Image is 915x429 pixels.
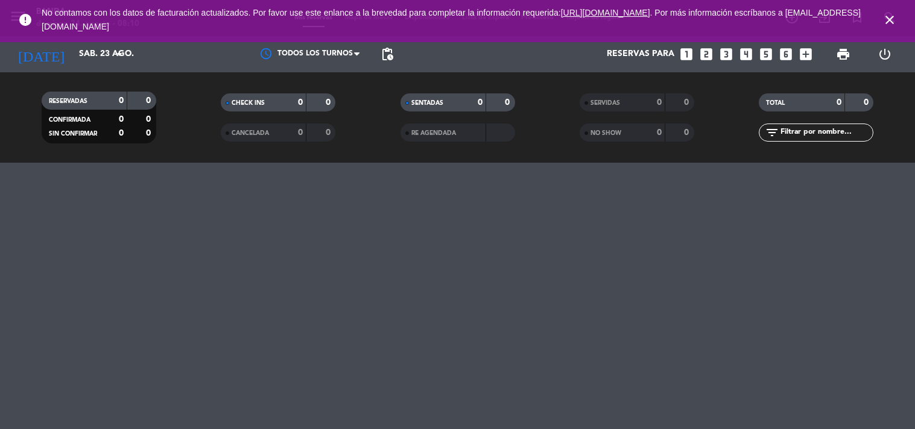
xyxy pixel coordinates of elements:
[779,126,873,139] input: Filtrar por nombre...
[380,47,394,61] span: pending_actions
[49,131,97,137] span: SIN CONFIRMAR
[758,46,774,62] i: looks_5
[607,49,674,59] span: Reservas para
[146,96,153,105] strong: 0
[146,115,153,124] strong: 0
[232,130,269,136] span: CANCELADA
[49,117,90,123] span: CONFIRMADA
[119,96,124,105] strong: 0
[298,128,303,137] strong: 0
[411,100,443,106] span: SENTADAS
[657,128,662,137] strong: 0
[778,46,794,62] i: looks_6
[146,129,153,137] strong: 0
[298,98,303,107] strong: 0
[657,98,662,107] strong: 0
[718,46,734,62] i: looks_3
[864,36,906,72] div: LOG OUT
[49,98,87,104] span: RESERVADAS
[590,100,620,106] span: SERVIDAS
[561,8,650,17] a: [URL][DOMAIN_NAME]
[590,130,621,136] span: NO SHOW
[42,8,861,31] span: No contamos con los datos de facturación actualizados. Por favor use este enlance a la brevedad p...
[679,46,694,62] i: looks_one
[837,98,841,107] strong: 0
[766,100,785,106] span: TOTAL
[326,128,333,137] strong: 0
[478,98,483,107] strong: 0
[232,100,265,106] span: CHECK INS
[9,41,73,67] i: [DATE]
[765,125,779,140] i: filter_list
[18,13,33,27] i: error
[684,128,691,137] strong: 0
[798,46,814,62] i: add_box
[42,8,861,31] a: . Por más información escríbanos a [EMAIL_ADDRESS][DOMAIN_NAME]
[878,47,892,61] i: power_settings_new
[836,47,850,61] span: print
[112,47,127,61] i: arrow_drop_down
[326,98,333,107] strong: 0
[882,13,897,27] i: close
[864,98,871,107] strong: 0
[698,46,714,62] i: looks_two
[738,46,754,62] i: looks_4
[119,129,124,137] strong: 0
[684,98,691,107] strong: 0
[411,130,456,136] span: RE AGENDADA
[119,115,124,124] strong: 0
[505,98,512,107] strong: 0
